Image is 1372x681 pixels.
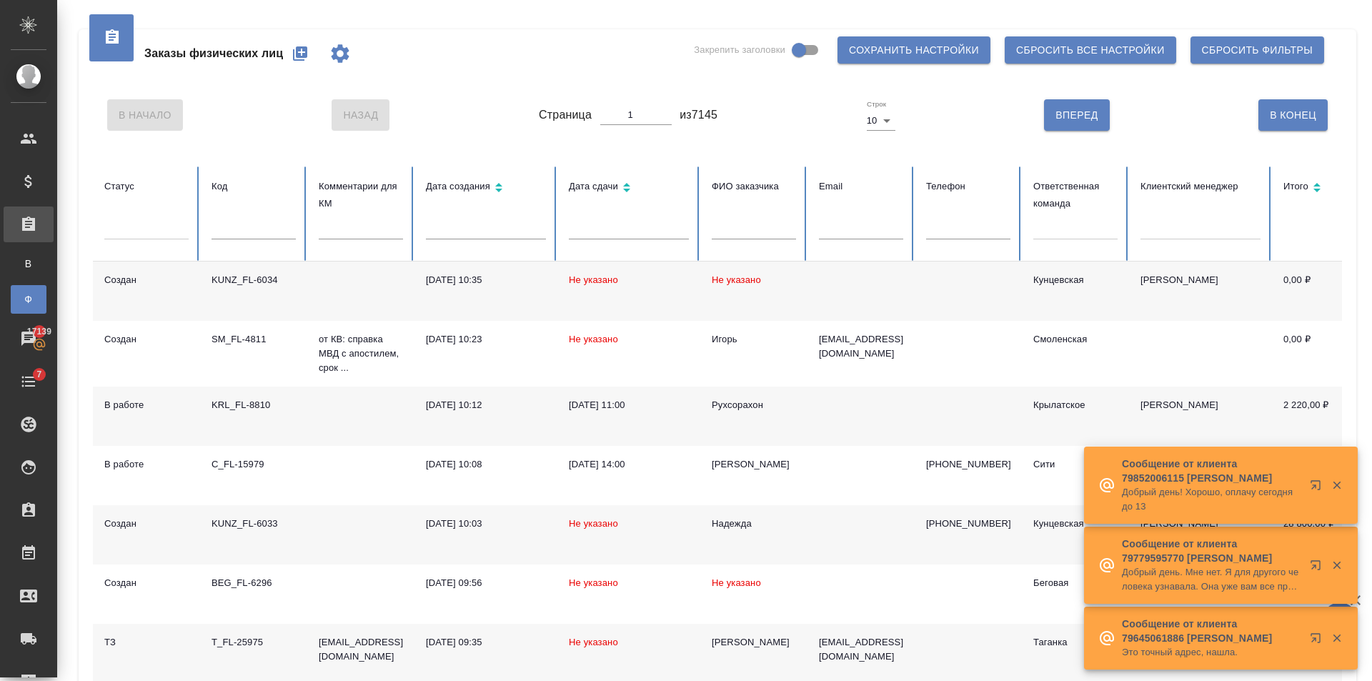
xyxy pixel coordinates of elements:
button: Сбросить фильтры [1190,36,1324,64]
div: SM_FL-4811 [212,332,296,347]
td: [PERSON_NAME] [1129,262,1272,321]
div: Сортировка [426,178,546,199]
button: Открыть в новой вкладке [1301,471,1336,505]
div: Беговая [1033,576,1118,590]
div: [DATE] 10:08 [426,457,546,472]
button: Сбросить все настройки [1005,36,1176,64]
div: Надежда [712,517,796,531]
p: от КВ: справка МВД с апостилем, срок ... [319,332,403,375]
div: Сортировка [569,178,689,199]
button: Создать [283,36,317,71]
p: [EMAIL_ADDRESS][DOMAIN_NAME] [319,635,403,664]
div: [DATE] 10:03 [426,517,546,531]
div: ТЗ [104,635,189,650]
div: ФИО заказчика [712,178,796,195]
div: Крылатское [1033,398,1118,412]
span: Не указано [569,577,618,588]
div: [DATE] 09:56 [426,576,546,590]
button: Закрыть [1322,479,1351,492]
div: Кунцевская [1033,273,1118,287]
p: Сообщение от клиента 79779595770 [PERSON_NAME] [1122,537,1301,565]
div: [DATE] 10:23 [426,332,546,347]
div: Комментарии для КМ [319,178,403,212]
div: Кунцевская [1033,517,1118,531]
div: Email [819,178,903,195]
span: В Конец [1270,106,1316,124]
button: Открыть в новой вкладке [1301,551,1336,585]
span: Ф [18,292,39,307]
span: Заказы физических лиц [144,45,283,62]
a: В [11,249,46,278]
button: Сохранить настройки [837,36,990,64]
a: 7 [4,364,54,399]
button: В Конец [1258,99,1328,131]
span: Вперед [1055,106,1098,124]
div: [PERSON_NAME] [712,457,796,472]
p: [EMAIL_ADDRESS][DOMAIN_NAME] [819,332,903,361]
div: Сортировка [1283,178,1368,199]
div: Таганка [1033,635,1118,650]
p: [PHONE_NUMBER] [926,457,1010,472]
div: Смоленская [1033,332,1118,347]
td: [PERSON_NAME] [1129,387,1272,446]
p: [EMAIL_ADDRESS][DOMAIN_NAME] [819,635,903,664]
div: KUNZ_FL-6033 [212,517,296,531]
span: Закрепить заголовки [694,43,785,57]
div: T_FL-25975 [212,635,296,650]
div: [DATE] 10:12 [426,398,546,412]
p: Добрый день! Хорошо, оплачу сегодня до 13 [1122,485,1301,514]
label: Строк [867,101,886,108]
span: В [18,257,39,271]
span: Страница [539,106,592,124]
span: Не указано [712,577,761,588]
p: Добрый день. Мне нет. Я для другого человека узнавала. Она уже вам все привезла [1122,565,1301,594]
span: 17139 [19,324,60,339]
div: В работе [104,398,189,412]
span: Не указано [569,334,618,344]
div: BEG_FL-6296 [212,576,296,590]
span: Сохранить настройки [849,41,979,59]
div: [DATE] 14:00 [569,457,689,472]
div: 10 [867,111,895,131]
button: Открыть в новой вкладке [1301,624,1336,658]
div: Создан [104,576,189,590]
div: Рухсорахон [712,398,796,412]
div: Создан [104,332,189,347]
div: KUNZ_FL-6034 [212,273,296,287]
p: [PHONE_NUMBER] [926,517,1010,531]
div: Ответственная команда [1033,178,1118,212]
div: Создан [104,517,189,531]
p: Сообщение от клиента 79852006115 [PERSON_NAME] [1122,457,1301,485]
p: Это точный адрес, нашла. [1122,645,1301,660]
button: Закрыть [1322,632,1351,645]
div: Сити [1033,457,1118,472]
span: из 7145 [680,106,717,124]
div: Клиентский менеджер [1140,178,1261,195]
div: KRL_FL-8810 [212,398,296,412]
div: [DATE] 09:35 [426,635,546,650]
a: 17139 [4,321,54,357]
span: Не указано [569,637,618,647]
a: Ф [11,285,46,314]
span: Не указано [712,274,761,285]
div: Код [212,178,296,195]
div: В работе [104,457,189,472]
p: Сообщение от клиента 79645061886 [PERSON_NAME] [1122,617,1301,645]
div: C_FL-15979 [212,457,296,472]
div: Создан [104,273,189,287]
button: Закрыть [1322,559,1351,572]
div: Игорь [712,332,796,347]
span: Сбросить фильтры [1202,41,1313,59]
span: Не указано [569,518,618,529]
span: 7 [28,367,50,382]
div: [DATE] 10:35 [426,273,546,287]
div: Статус [104,178,189,195]
span: Сбросить все настройки [1016,41,1165,59]
div: [DATE] 11:00 [569,398,689,412]
span: Не указано [569,274,618,285]
div: [PERSON_NAME] [712,635,796,650]
button: Вперед [1044,99,1109,131]
div: Телефон [926,178,1010,195]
